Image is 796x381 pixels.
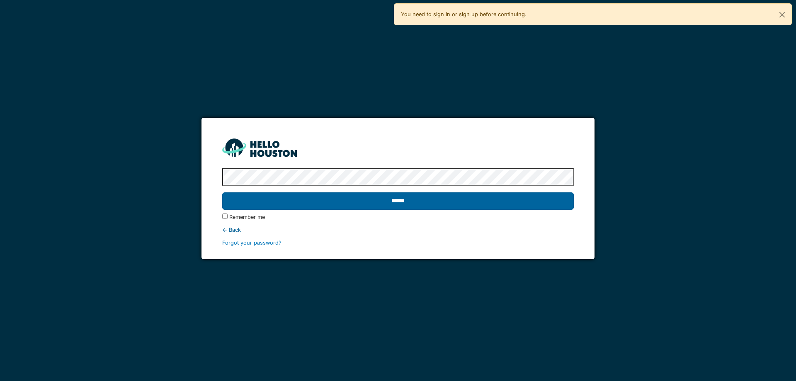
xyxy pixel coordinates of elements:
button: Close [773,4,791,26]
label: Remember me [229,213,265,221]
div: ← Back [222,226,573,234]
a: Forgot your password? [222,240,282,246]
div: You need to sign in or sign up before continuing. [394,3,792,25]
img: HH_line-BYnF2_Hg.png [222,138,297,156]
